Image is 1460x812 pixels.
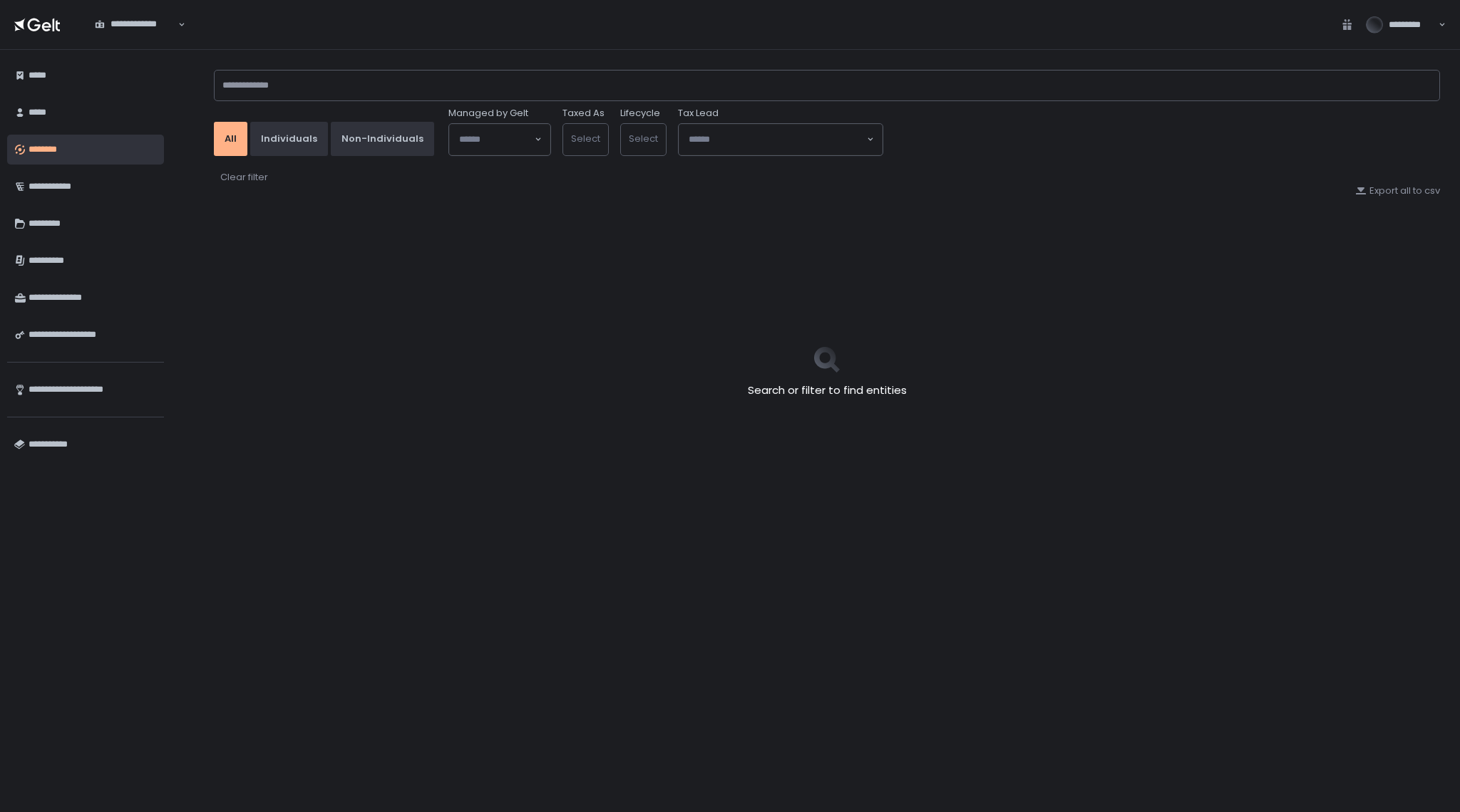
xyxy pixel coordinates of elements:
label: Taxed As [562,107,605,120]
span: Select [629,132,658,145]
button: Non-Individuals [331,122,434,156]
div: Search for option [679,124,883,155]
button: All [214,122,247,156]
div: Individuals [261,132,317,145]
h2: Search or filter to find entities [748,382,907,399]
button: Individuals [250,122,328,156]
span: Managed by Gelt [448,107,528,120]
div: All [225,132,237,145]
div: Search for option [449,124,550,155]
button: Export all to csv [1355,184,1440,197]
input: Search for option [689,132,865,147]
div: Search for option [86,10,185,40]
label: Lifecycle [620,107,660,120]
div: Non-Individuals [341,132,423,145]
span: Select [571,132,600,145]
div: Clear filter [220,171,268,184]
input: Search for option [459,132,533,147]
input: Search for option [95,31,177,45]
button: Clear filter [220,170,269,184]
span: Tax Lead [678,107,719,120]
